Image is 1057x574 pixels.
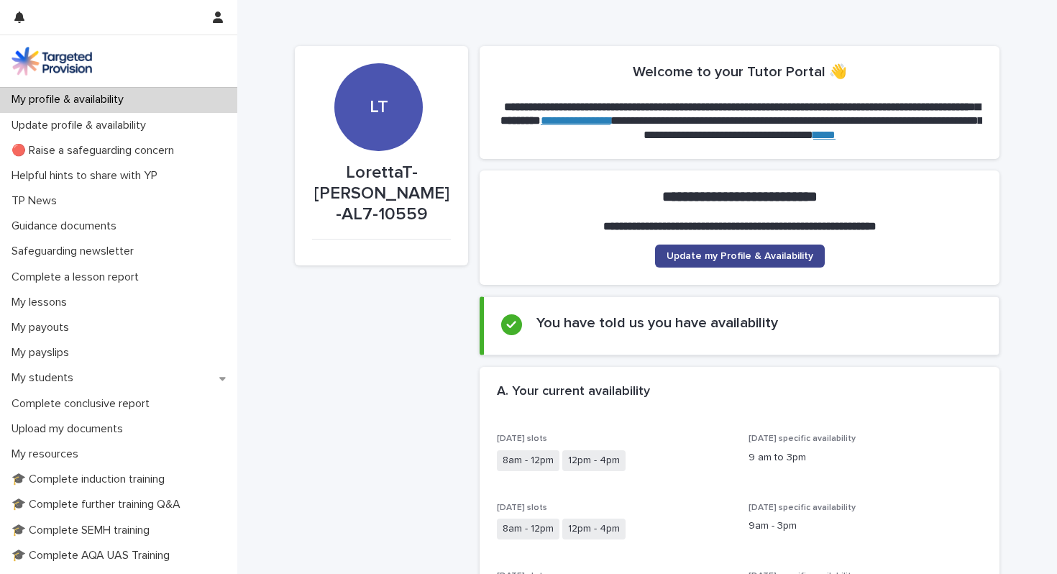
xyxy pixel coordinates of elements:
[6,296,78,309] p: My lessons
[6,194,68,208] p: TP News
[334,9,422,118] div: LT
[667,251,813,261] span: Update my Profile & Availability
[497,434,547,443] span: [DATE] slots
[6,346,81,360] p: My payslips
[536,314,778,332] h2: You have told us you have availability
[12,47,92,76] img: M5nRWzHhSzIhMunXDL62
[749,519,983,534] p: 9am - 3pm
[562,450,626,471] span: 12pm - 4pm
[6,371,85,385] p: My students
[6,119,157,132] p: Update profile & availability
[6,144,186,158] p: 🔴 Raise a safeguarding concern
[497,519,559,539] span: 8am - 12pm
[6,422,134,436] p: Upload my documents
[6,397,161,411] p: Complete conclusive report
[749,450,983,465] p: 9 am to 3pm
[497,450,559,471] span: 8am - 12pm
[6,93,135,106] p: My profile & availability
[6,270,150,284] p: Complete a lesson report
[6,549,181,562] p: 🎓 Complete AQA UAS Training
[6,473,176,486] p: 🎓 Complete induction training
[497,384,650,400] h2: A. Your current availability
[6,321,81,334] p: My payouts
[633,63,847,81] h2: Welcome to your Tutor Portal 👋
[749,504,856,512] span: [DATE] specific availability
[312,163,451,224] p: LorettaT-[PERSON_NAME]-AL7-10559
[6,245,145,258] p: Safeguarding newsletter
[6,219,128,233] p: Guidance documents
[6,524,161,537] p: 🎓 Complete SEMH training
[749,434,856,443] span: [DATE] specific availability
[562,519,626,539] span: 12pm - 4pm
[497,504,547,512] span: [DATE] slots
[655,245,825,268] a: Update my Profile & Availability
[6,447,90,461] p: My resources
[6,498,192,511] p: 🎓 Complete further training Q&A
[6,169,169,183] p: Helpful hints to share with YP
